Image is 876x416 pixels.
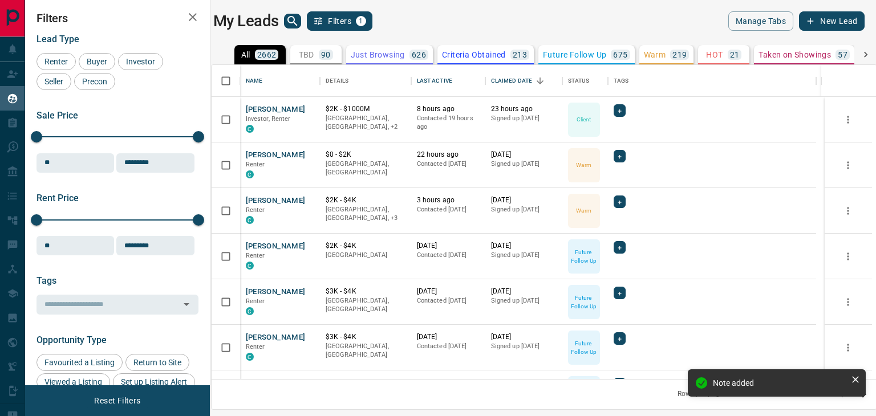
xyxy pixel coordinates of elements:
[491,114,557,123] p: Signed up [DATE]
[577,115,591,124] p: Client
[417,241,480,251] p: [DATE]
[246,170,254,178] div: condos.ca
[179,296,194,312] button: Open
[326,287,405,296] p: $3K - $4K
[326,195,405,205] p: $2K - $4K
[40,77,67,86] span: Seller
[246,241,306,252] button: [PERSON_NAME]
[491,65,533,97] div: Claimed Date
[608,65,817,97] div: Tags
[320,65,411,97] div: Details
[728,11,793,31] button: Manage Tabs
[40,377,106,386] span: Viewed a Listing
[576,206,591,215] p: Warm
[569,248,599,265] p: Future Follow Up
[36,193,79,203] span: Rent Price
[246,332,306,343] button: [PERSON_NAME]
[357,17,365,25] span: 1
[326,332,405,342] p: $3K - $4K
[614,104,626,117] div: +
[83,57,111,66] span: Buyer
[618,242,622,253] span: +
[839,111,857,128] button: more
[246,206,265,214] span: Renter
[257,51,277,59] p: 2662
[36,275,56,286] span: Tags
[417,296,480,305] p: Contacted [DATE]
[326,296,405,314] p: [GEOGRAPHIC_DATA], [GEOGRAPHIC_DATA]
[730,51,740,59] p: 21
[417,160,480,169] p: Contacted [DATE]
[246,343,265,350] span: Renter
[326,114,405,132] p: West End, Toronto
[117,377,191,386] span: Set up Listing Alert
[613,51,627,59] p: 675
[491,160,557,169] p: Signed up [DATE]
[491,296,557,305] p: Signed up [DATE]
[839,157,857,174] button: more
[240,65,320,97] div: Name
[36,335,107,345] span: Opportunity Type
[562,65,608,97] div: Status
[491,378,557,388] p: [DATE]
[36,110,78,121] span: Sale Price
[284,14,301,28] button: search button
[417,332,480,342] p: [DATE]
[326,378,405,388] p: $5K - $5K
[213,12,279,30] h1: My Leads
[241,51,250,59] p: All
[36,34,79,44] span: Lead Type
[326,65,349,97] div: Details
[321,51,331,59] p: 90
[36,73,71,90] div: Seller
[614,195,626,208] div: +
[246,297,265,305] span: Renter
[618,378,622,390] span: +
[246,353,254,361] div: condos.ca
[706,51,723,59] p: HOT
[491,287,557,296] p: [DATE]
[125,354,189,371] div: Return to Site
[644,51,666,59] p: Warm
[568,65,590,97] div: Status
[491,241,557,251] p: [DATE]
[491,205,557,214] p: Signed up [DATE]
[576,161,591,169] p: Warm
[491,332,557,342] p: [DATE]
[307,11,372,31] button: Filters1
[839,202,857,219] button: more
[246,150,306,161] button: [PERSON_NAME]
[411,65,485,97] div: Last Active
[326,104,405,114] p: $2K - $1000M
[246,262,254,270] div: condos.ca
[618,196,622,207] span: +
[299,51,314,59] p: TBD
[417,195,480,205] p: 3 hours ago
[799,11,865,31] button: New Lead
[491,104,557,114] p: 23 hours ago
[839,339,857,356] button: more
[412,51,426,59] p: 626
[618,105,622,116] span: +
[87,391,148,410] button: Reset Filters
[326,342,405,360] p: [GEOGRAPHIC_DATA], [GEOGRAPHIC_DATA]
[36,373,110,390] div: Viewed a Listing
[485,65,562,97] div: Claimed Date
[246,378,306,389] button: [PERSON_NAME]
[74,73,115,90] div: Precon
[417,65,452,97] div: Last Active
[614,241,626,254] div: +
[678,389,725,399] p: Rows per page:
[246,65,263,97] div: Name
[246,195,306,206] button: [PERSON_NAME]
[326,160,405,177] p: [GEOGRAPHIC_DATA], [GEOGRAPHIC_DATA]
[417,104,480,114] p: 8 hours ago
[246,104,306,115] button: [PERSON_NAME]
[618,287,622,299] span: +
[417,342,480,351] p: Contacted [DATE]
[839,293,857,311] button: more
[839,248,857,265] button: more
[614,150,626,162] div: +
[569,339,599,356] p: Future Follow Up
[326,241,405,251] p: $2K - $4K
